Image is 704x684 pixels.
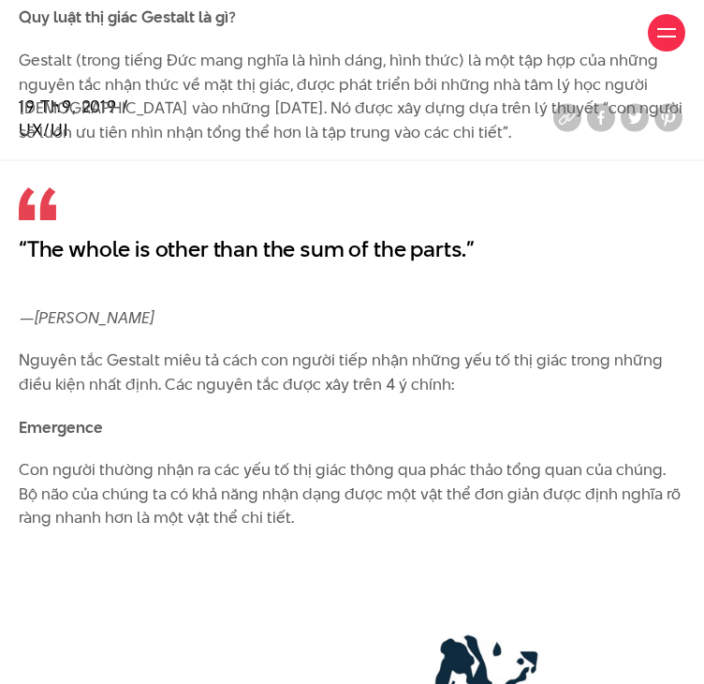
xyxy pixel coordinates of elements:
b: Emergence [19,416,103,439]
p: “The whole is other than the sum of the parts.” [19,234,685,263]
p: Con người thường nhận ra các yếu tố thị giác thông qua phác thảo tổng quan của chúng. Bộ não của ... [19,458,685,530]
i: — [20,306,34,329]
p: Gestalt (trong tiếng Đức mang nghĩa là hình dáng, hình thức) là một tập hợp của những nguyên tắc ... [19,49,685,144]
p: Nguyên tắc Gestalt miêu tả cách con người tiếp nhận những yếu tố thị giác trong những điều kiện n... [19,349,685,396]
i: [PERSON_NAME] [35,306,154,329]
